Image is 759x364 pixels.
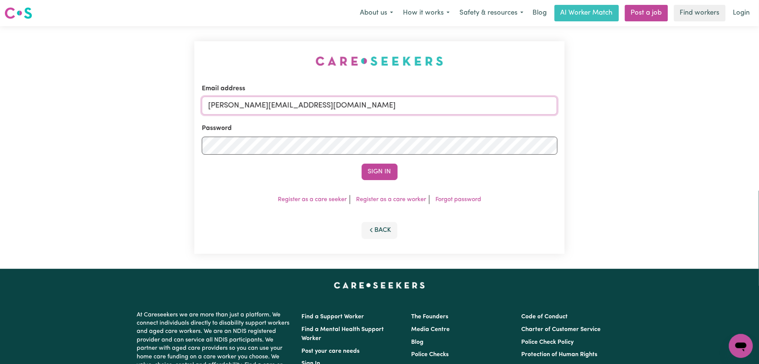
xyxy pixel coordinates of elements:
[729,334,753,358] iframe: Button to launch messaging window
[202,84,245,94] label: Email address
[202,124,232,133] label: Password
[302,327,384,342] a: Find a Mental Health Support Worker
[362,164,398,180] button: Sign In
[729,5,755,21] a: Login
[356,197,426,203] a: Register as a care worker
[398,5,455,21] button: How it works
[334,282,425,288] a: Careseekers home page
[302,314,364,320] a: Find a Support Worker
[521,339,574,345] a: Police Check Policy
[521,314,568,320] a: Code of Conduct
[362,222,398,239] button: Back
[355,5,398,21] button: About us
[455,5,528,21] button: Safety & resources
[302,348,360,354] a: Post your care needs
[521,327,601,333] a: Charter of Customer Service
[202,97,558,115] input: Email address
[412,327,450,333] a: Media Centre
[521,352,597,358] a: Protection of Human Rights
[278,197,347,203] a: Register as a care seeker
[555,5,619,21] a: AI Worker Match
[4,4,32,22] a: Careseekers logo
[412,352,449,358] a: Police Checks
[435,197,481,203] a: Forgot password
[625,5,668,21] a: Post a job
[412,314,449,320] a: The Founders
[4,6,32,20] img: Careseekers logo
[412,339,424,345] a: Blog
[674,5,726,21] a: Find workers
[528,5,552,21] a: Blog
